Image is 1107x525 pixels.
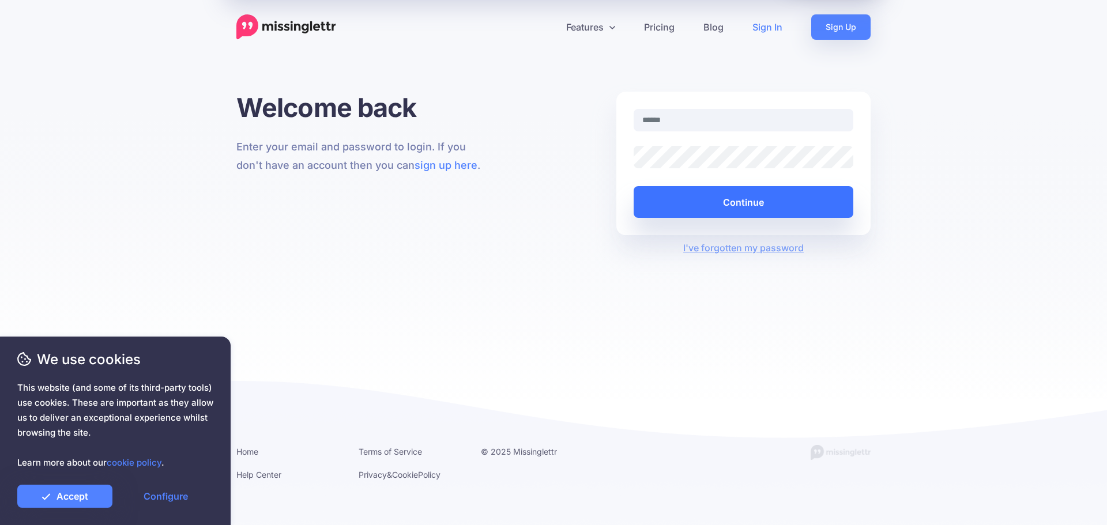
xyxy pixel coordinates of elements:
[236,92,491,123] h1: Welcome back
[17,380,213,470] span: This website (and some of its third-party tools) use cookies. These are important as they allow u...
[236,138,491,175] p: Enter your email and password to login. If you don't have an account then you can .
[118,485,213,508] a: Configure
[236,447,258,456] a: Home
[392,470,418,479] a: Cookie
[107,457,161,468] a: cookie policy
[738,14,797,40] a: Sign In
[811,14,871,40] a: Sign Up
[17,349,213,369] span: We use cookies
[359,467,464,482] li: & Policy
[630,14,689,40] a: Pricing
[552,14,630,40] a: Features
[689,14,738,40] a: Blog
[415,159,477,171] a: sign up here
[359,447,422,456] a: Terms of Service
[481,444,586,459] li: © 2025 Missinglettr
[634,186,853,218] button: Continue
[236,470,281,479] a: Help Center
[359,470,387,479] a: Privacy
[683,242,804,254] a: I've forgotten my password
[17,485,112,508] a: Accept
